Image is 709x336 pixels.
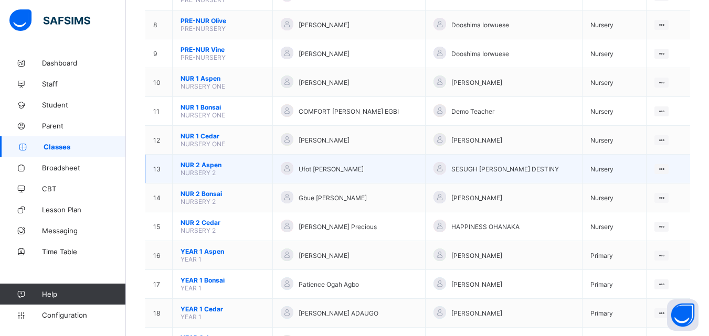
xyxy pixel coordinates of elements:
td: 16 [145,241,173,270]
span: COMFORT [PERSON_NAME] EGBI [299,107,399,115]
span: NUR 2 Bonsai [181,190,264,198]
span: NURSERY 2 [181,198,216,205]
td: 8 [145,10,173,39]
td: 14 [145,183,173,212]
span: YEAR 1 [181,284,202,292]
span: Lesson Plan [42,205,126,214]
button: Open asap [667,299,699,331]
td: 13 [145,155,173,183]
span: CBT [42,185,126,193]
span: HAPPINESS OHANAKA [451,223,520,231]
span: Primary [590,252,613,259]
span: Classes [44,143,126,151]
span: [PERSON_NAME] [451,79,502,86]
span: PRE-NURSERY [181,25,226,32]
span: YEAR 1 Cedar [181,305,264,313]
span: [PERSON_NAME] [299,136,350,144]
img: safsims [9,9,90,31]
span: [PERSON_NAME] [299,79,350,86]
span: Nursery [590,165,613,173]
span: NURSERY ONE [181,111,225,119]
span: NUR 1 Aspen [181,74,264,82]
span: Primary [590,309,613,317]
span: Nursery [590,223,613,231]
span: YEAR 1 [181,313,202,321]
span: Dashboard [42,59,126,67]
span: [PERSON_NAME] [451,194,502,202]
span: Ufot [PERSON_NAME] [299,165,364,173]
span: [PERSON_NAME] [299,21,350,29]
td: 9 [145,39,173,68]
span: Help [42,290,125,298]
span: [PERSON_NAME] ADAUGO [299,309,378,317]
span: [PERSON_NAME] Precious [299,223,377,231]
span: YEAR 1 Bonsai [181,276,264,284]
span: Parent [42,122,126,130]
span: NURSERY 2 [181,169,216,177]
span: PRE-NUR Vine [181,46,264,53]
span: NUR 2 Aspen [181,161,264,169]
span: Patience Ogah Agbo [299,280,359,288]
span: [PERSON_NAME] [299,50,350,58]
span: Primary [590,280,613,288]
span: Nursery [590,21,613,29]
span: Messaging [42,226,126,235]
span: Broadsheet [42,164,126,172]
span: NURSERY ONE [181,82,225,90]
span: [PERSON_NAME] [451,136,502,144]
span: Nursery [590,194,613,202]
span: SESUGH [PERSON_NAME] DESTINY [451,165,559,173]
span: Nursery [590,79,613,86]
span: Dooshima Iorwuese [451,50,509,58]
td: 10 [145,68,173,97]
span: Staff [42,80,126,88]
span: Student [42,101,126,109]
span: Dooshima Iorwuese [451,21,509,29]
span: NUR 1 Cedar [181,132,264,140]
span: [PERSON_NAME] [451,309,502,317]
span: PRE-NURSERY [181,53,226,61]
span: Demo Teacher [451,107,494,115]
td: 17 [145,270,173,299]
span: NUR 2 Cedar [181,219,264,226]
span: [PERSON_NAME] [451,280,502,288]
td: 12 [145,126,173,155]
span: Nursery [590,107,613,115]
span: Time Table [42,247,126,256]
td: 15 [145,212,173,241]
span: YEAR 1 Aspen [181,247,264,255]
span: [PERSON_NAME] [451,252,502,259]
span: YEAR 1 [181,255,202,263]
td: 18 [145,299,173,328]
span: Nursery [590,136,613,144]
span: NURSERY 2 [181,226,216,234]
span: NUR 1 Bonsai [181,103,264,111]
span: Configuration [42,311,125,319]
span: Gbue [PERSON_NAME] [299,194,367,202]
span: NURSERY ONE [181,140,225,148]
span: Nursery [590,50,613,58]
td: 11 [145,97,173,126]
span: PRE-NUR Olive [181,17,264,25]
span: [PERSON_NAME] [299,252,350,259]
